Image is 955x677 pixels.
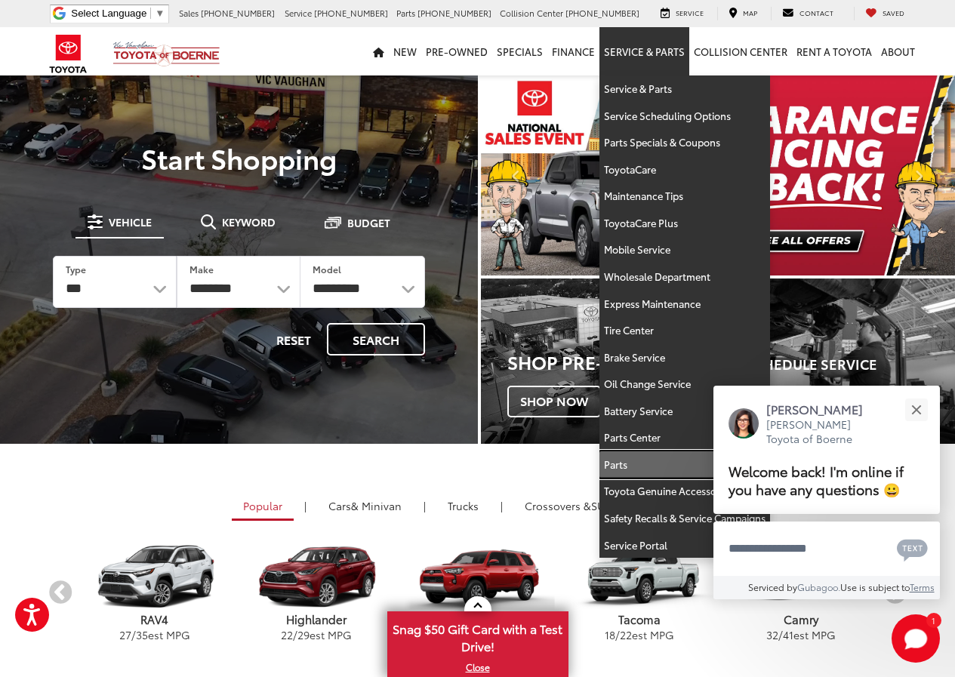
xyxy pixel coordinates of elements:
span: Collision Center [500,7,563,19]
span: Use is subject to [840,580,910,593]
a: ToyotaCare Plus [599,210,770,237]
span: 22 [281,627,293,642]
img: Toyota Highlander [239,544,393,610]
span: 27 [119,627,131,642]
a: Parts [599,451,770,479]
span: Select Language [71,8,146,19]
span: Vehicle [109,217,152,227]
a: Specials [492,27,547,75]
a: Pre-Owned [421,27,492,75]
p: / est MPG [236,627,397,642]
span: [PHONE_NUMBER] [314,7,388,19]
div: Toyota [481,278,716,444]
a: Gubagoo. [797,580,840,593]
span: Sales [179,7,199,19]
span: 18 [605,627,615,642]
button: Close [900,393,932,426]
a: Collision Center [689,27,792,75]
a: Parts Center: Opens in a new tab [599,424,770,451]
p: Tacoma [559,611,720,627]
p: / est MPG [74,627,236,642]
span: Snag $50 Gift Card with a Test Drive! [389,613,567,659]
a: Contact [771,7,845,20]
label: Make [189,263,214,275]
button: Click to view previous picture. [481,106,552,245]
svg: Start Chat [892,614,940,663]
p: / est MPG [720,627,882,642]
img: Toyota 4Runner [401,544,554,609]
span: Service [676,8,704,17]
p: Highlander [236,611,397,627]
a: About [876,27,920,75]
a: Home [368,27,389,75]
a: Popular [232,493,294,521]
span: 29 [297,627,310,642]
li: | [420,498,430,513]
span: Contact [799,8,833,17]
span: Crossovers & [525,498,591,513]
span: 35 [136,627,148,642]
svg: Text [897,537,928,562]
a: Trucks [436,493,490,519]
a: Wholesale Department [599,263,770,291]
a: Tire Center: Opens in a new tab [599,317,770,344]
a: New [389,27,421,75]
button: Previous [48,580,74,607]
button: Click to view next picture. [884,106,955,245]
a: Service Scheduling Options [599,103,770,130]
a: Finance [547,27,599,75]
span: [PHONE_NUMBER] [201,7,275,19]
span: 22 [620,627,632,642]
a: Express Maintenance [599,291,770,318]
label: Type [66,263,86,275]
li: | [300,498,310,513]
a: Shop Pre-Owned Shop Now [481,278,716,444]
a: Cars [317,493,413,519]
p: [PERSON_NAME] [766,401,878,417]
a: SUVs [513,493,627,519]
label: Model [313,263,341,275]
img: Toyota RAV4 [78,544,231,610]
button: Reset [263,323,324,355]
a: Safety Recalls & Service Campaigns: Opens in a new tab [599,505,770,532]
a: Oil Change Service [599,371,770,398]
span: [PHONE_NUMBER] [417,7,491,19]
p: RAV4 [74,611,236,627]
a: Service & Parts: Opens in a new tab [599,75,770,103]
a: Map [717,7,769,20]
a: Rent a Toyota [792,27,876,75]
a: Brake Service [599,344,770,371]
button: Toggle Chat Window [892,614,940,663]
li: | [497,498,507,513]
h4: Schedule Service [746,357,955,372]
span: Service [285,7,312,19]
a: Service & Parts: Opens in a new tab [599,27,689,75]
span: Serviced by [748,580,797,593]
p: Start Shopping [32,143,446,173]
textarea: Type your message [713,522,940,576]
a: Toyota Genuine Accessories: Opens in a new tab [599,478,770,505]
a: Terms [910,580,935,593]
span: 1 [932,617,935,623]
a: My Saved Vehicles [854,7,916,20]
aside: carousel [48,531,908,655]
img: Toyota Camry [724,544,877,609]
a: Schedule Service Schedule Now [719,278,955,444]
span: Keyword [222,217,276,227]
p: Camry [720,611,882,627]
span: Parts [396,7,415,19]
span: Map [743,8,757,17]
img: Vic Vaughan Toyota of Boerne [112,41,220,67]
a: Mobile Service [599,236,770,263]
div: Close[PERSON_NAME][PERSON_NAME] Toyota of BoerneWelcome back! I'm online if you have any question... [713,386,940,599]
a: Service Portal [599,532,770,559]
span: [PHONE_NUMBER] [565,7,639,19]
a: ToyotaCare [599,156,770,183]
span: Saved [883,8,904,17]
span: Welcome back! I'm online if you have any questions 😀 [729,460,904,499]
a: Select Language​ [71,8,165,19]
span: & Minivan [351,498,402,513]
button: Search [327,323,425,355]
a: Maintenance Tips [599,183,770,210]
span: ​ [150,8,151,19]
